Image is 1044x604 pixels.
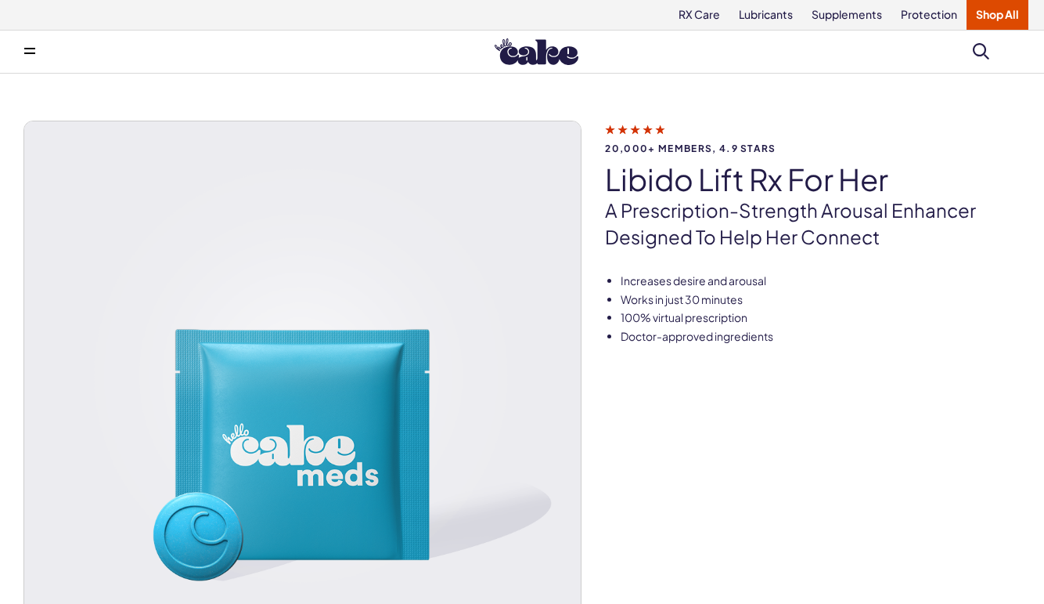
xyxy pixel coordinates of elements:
[605,143,1021,154] span: 20,000+ members, 4.9 stars
[605,163,1021,196] h1: Libido Lift Rx For Her
[621,329,1021,345] li: Doctor-approved ingredients
[495,38,578,65] img: Hello Cake
[621,273,1021,289] li: Increases desire and arousal
[605,197,1021,250] p: A prescription-strength arousal enhancer designed to help her connect
[621,292,1021,308] li: Works in just 30 minutes
[621,310,1021,326] li: 100% virtual prescription
[605,122,1021,154] a: 20,000+ members, 4.9 stars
